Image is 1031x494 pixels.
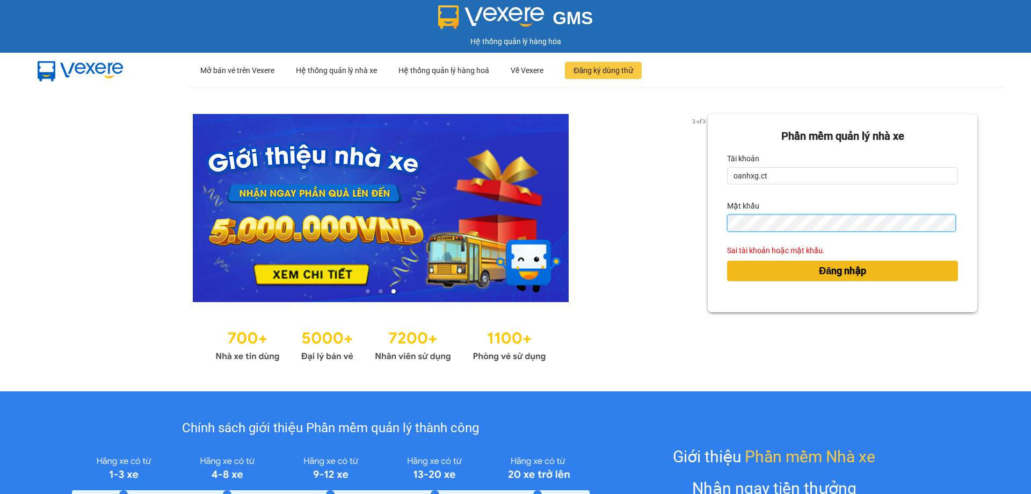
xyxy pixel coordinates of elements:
input: Mật khẩu [727,214,955,232]
button: Đăng ký dùng thử [565,62,642,79]
img: logo 2 [438,5,544,29]
div: Về Vexere [511,53,543,88]
img: mbUUG5Q.png [27,53,134,88]
li: slide item 2 [379,289,383,293]
button: next slide / item [693,114,708,302]
input: Tài khoản [727,167,958,184]
span: GMS [553,8,593,28]
div: Hệ thống quản lý hàng hoá [398,53,489,88]
button: previous slide / item [54,114,69,302]
p: 3 of 3 [689,114,708,128]
div: Hệ thống quản lý nhà xe [296,53,377,88]
label: Mật khẩu [727,197,759,214]
span: Đăng nhập [819,263,866,278]
div: Mở bán vé trên Vexere [200,53,274,88]
li: slide item 3 [391,289,396,293]
div: Giới thiệu [673,444,875,469]
div: Chính sách giới thiệu Phần mềm quản lý thành công [72,418,589,439]
li: slide item 1 [366,289,370,293]
div: Hệ thống quản lý hàng hóa [3,35,1028,47]
a: GMS [438,16,593,25]
div: Phần mềm quản lý nhà xe [727,128,958,145]
button: Đăng nhập [727,261,958,281]
span: Đăng ký dùng thử [573,65,633,76]
span: Phần mềm Nhà xe [745,444,875,469]
label: Tài khoản [727,150,759,167]
div: Sai tài khoản hoặc mật khẩu. [727,245,958,256]
img: Statistics.png [215,324,546,364]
